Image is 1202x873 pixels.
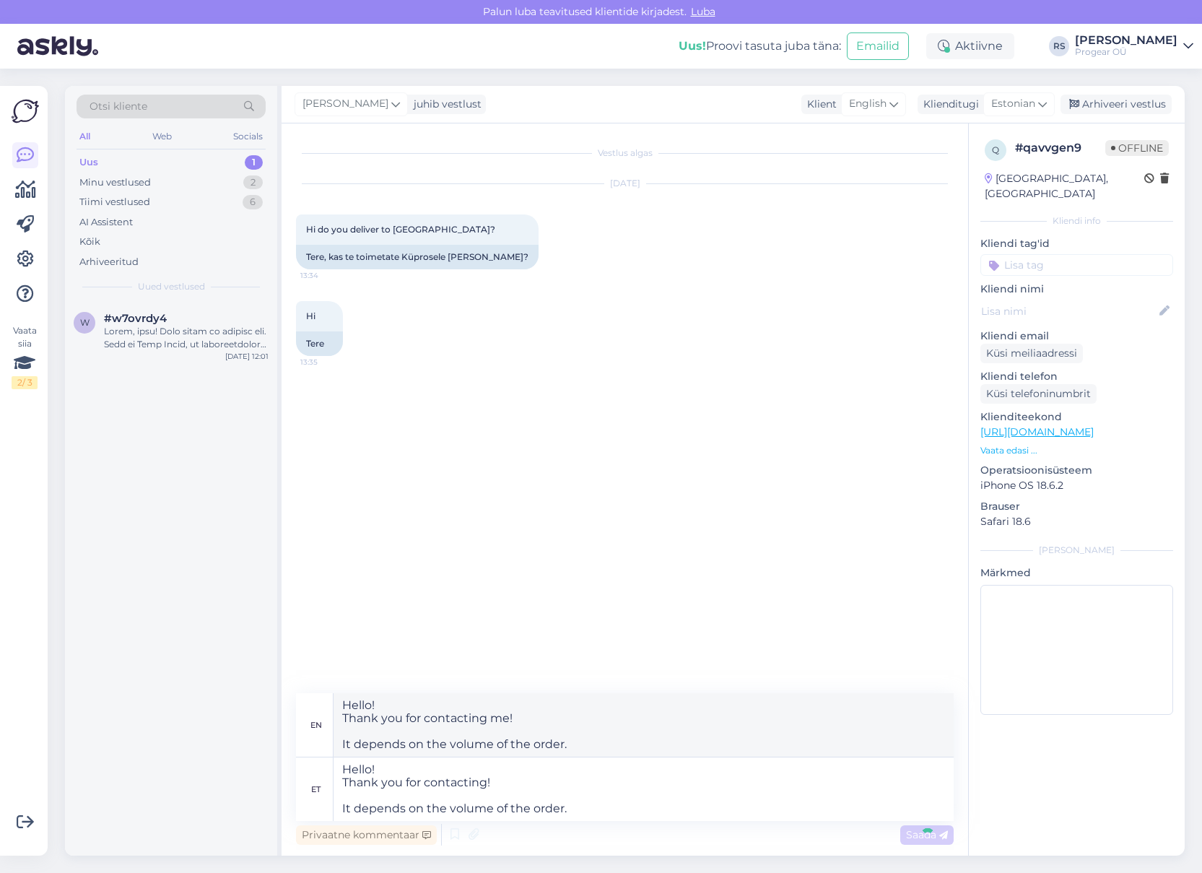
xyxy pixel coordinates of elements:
div: Tere, kas te toimetate Küprosele [PERSON_NAME]? [296,245,539,269]
div: Uus [79,155,98,170]
div: [PERSON_NAME] [1075,35,1177,46]
div: juhib vestlust [408,97,482,112]
span: q [992,144,999,155]
span: Estonian [991,96,1035,112]
div: Vestlus algas [296,147,954,160]
div: Küsi meiliaadressi [980,344,1083,363]
div: AI Assistent [79,215,133,230]
div: 6 [243,195,263,209]
div: [DATE] 12:01 [225,351,269,362]
div: 2 [243,175,263,190]
span: 13:34 [300,270,354,281]
div: Web [149,127,175,146]
div: Arhiveeritud [79,255,139,269]
span: Hi do you deliver to [GEOGRAPHIC_DATA]? [306,224,495,235]
p: Brauser [980,499,1173,514]
p: Kliendi telefon [980,369,1173,384]
span: Offline [1105,140,1169,156]
p: Kliendi nimi [980,282,1173,297]
span: 13:35 [300,357,354,368]
input: Lisa nimi [981,303,1157,319]
div: All [77,127,93,146]
span: Otsi kliente [90,99,147,114]
div: [GEOGRAPHIC_DATA], [GEOGRAPHIC_DATA] [985,171,1144,201]
a: [URL][DOMAIN_NAME] [980,425,1094,438]
div: RS [1049,36,1069,56]
p: iPhone OS 18.6.2 [980,478,1173,493]
div: [DATE] [296,177,954,190]
div: Minu vestlused [79,175,151,190]
div: Arhiveeri vestlus [1061,95,1172,114]
div: Lorem, ipsu! Dolo sitam co adipisc eli. Sedd ei Temp Incid, ut laboreetdolor magna aliquae. Adm v... [104,325,269,351]
span: Uued vestlused [138,280,205,293]
div: Socials [230,127,266,146]
div: # qavvgen9 [1015,139,1105,157]
p: Vaata edasi ... [980,444,1173,457]
div: Tiimi vestlused [79,195,150,209]
img: Askly Logo [12,97,39,125]
p: Märkmed [980,565,1173,581]
div: Klienditugi [918,97,979,112]
p: Klienditeekond [980,409,1173,425]
div: Proovi tasuta juba täna: [679,38,841,55]
div: Kõik [79,235,100,249]
button: Emailid [847,32,909,60]
a: [PERSON_NAME]Progear OÜ [1075,35,1193,58]
input: Lisa tag [980,254,1173,276]
div: Vaata siia [12,324,38,389]
div: Progear OÜ [1075,46,1177,58]
div: 1 [245,155,263,170]
span: w [80,317,90,328]
div: Tere [296,331,343,356]
div: Kliendi info [980,214,1173,227]
div: Klient [801,97,837,112]
div: Küsi telefoninumbrit [980,384,1097,404]
p: Operatsioonisüsteem [980,463,1173,478]
span: English [849,96,887,112]
span: Luba [687,5,720,18]
p: Kliendi tag'id [980,236,1173,251]
p: Kliendi email [980,329,1173,344]
div: Aktiivne [926,33,1014,59]
div: 2 / 3 [12,376,38,389]
div: [PERSON_NAME] [980,544,1173,557]
p: Safari 18.6 [980,514,1173,529]
span: Hi [306,310,315,321]
span: [PERSON_NAME] [302,96,388,112]
b: Uus! [679,39,706,53]
span: #w7ovrdy4 [104,312,167,325]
